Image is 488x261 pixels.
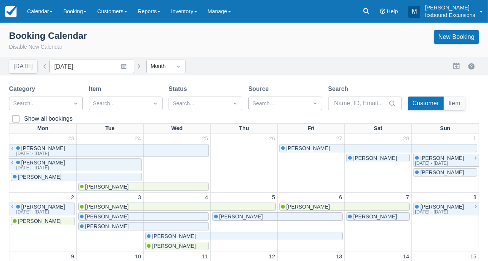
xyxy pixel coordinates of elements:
a: 15 [469,253,478,261]
a: [PERSON_NAME] [11,217,75,225]
span: Help [387,8,398,14]
a: [PERSON_NAME][DATE] - [DATE] [413,203,479,215]
label: Search [328,84,351,94]
a: Fri [306,124,316,134]
span: [PERSON_NAME] [21,145,65,151]
span: [PERSON_NAME] [152,243,196,249]
a: 5 [271,193,277,202]
button: Customer [408,97,444,110]
a: [PERSON_NAME] [145,232,343,240]
div: [DATE] - [DATE] [415,210,462,214]
span: [PERSON_NAME] [85,223,129,229]
a: 2 [70,193,76,202]
a: 9 [70,253,76,261]
div: [DATE] - [DATE] [16,210,64,214]
button: Item [444,97,465,110]
span: [PERSON_NAME] [420,169,464,175]
input: Date [49,60,134,73]
a: [PERSON_NAME][DATE] - [DATE] [9,158,142,171]
div: Booking Calendar [9,30,87,41]
span: [PERSON_NAME] [85,184,129,190]
a: [PERSON_NAME] [78,203,276,211]
span: Dropdown icon [152,100,159,107]
a: 1 [472,135,478,143]
a: [PERSON_NAME] [145,242,209,250]
p: Icebound Excursions [425,11,475,19]
a: Wed [170,124,184,134]
div: [DATE] - [DATE] [16,151,64,156]
a: 10 [134,253,143,261]
a: [PERSON_NAME] [279,144,477,152]
span: Dropdown icon [175,63,182,70]
label: Category [9,84,38,94]
a: 24 [134,135,143,143]
a: 6 [337,193,344,202]
span: [PERSON_NAME] [21,204,65,210]
a: 11 [201,253,210,261]
span: Dropdown icon [231,100,239,107]
a: [PERSON_NAME][DATE] - [DATE] [9,144,209,157]
a: Mon [36,124,50,134]
label: Item [89,84,104,94]
span: [PERSON_NAME] [152,233,196,239]
label: Source [248,84,272,94]
a: [PERSON_NAME] [212,212,343,221]
a: Sun [439,124,452,134]
span: [PERSON_NAME] [353,213,397,220]
a: 28 [401,135,410,143]
a: 13 [334,253,344,261]
label: Status [169,84,190,94]
a: 27 [334,135,344,143]
div: Show all bookings [24,115,73,123]
a: 4 [204,193,210,202]
img: checkfront-main-nav-mini-logo.png [5,6,17,17]
span: [PERSON_NAME] [420,204,464,210]
a: New Booking [434,30,479,44]
div: M [408,6,420,18]
span: [PERSON_NAME] [286,145,330,151]
a: 14 [401,253,410,261]
a: 23 [67,135,76,143]
span: Dropdown icon [72,100,79,107]
button: Disable New Calendar [9,43,62,51]
span: Dropdown icon [311,100,319,107]
a: [PERSON_NAME] [346,212,410,221]
a: [PERSON_NAME] [78,183,209,191]
button: [DATE] [9,60,37,73]
a: [PERSON_NAME] [413,168,477,177]
div: [DATE] - [DATE] [16,166,64,170]
a: [PERSON_NAME] [346,154,410,162]
input: Name, ID, Email... [334,97,387,110]
a: [PERSON_NAME] [78,222,209,230]
p: [PERSON_NAME] [425,4,475,11]
span: [PERSON_NAME] [420,155,464,161]
a: Tue [104,124,116,134]
a: [PERSON_NAME] [279,203,410,211]
span: [PERSON_NAME] [286,204,330,210]
span: [PERSON_NAME] [353,155,397,161]
span: [PERSON_NAME] [18,174,62,180]
span: [PERSON_NAME] [85,213,129,220]
span: [PERSON_NAME] [219,213,263,220]
a: [PERSON_NAME] [11,173,142,181]
a: 25 [201,135,210,143]
a: 12 [268,253,277,261]
a: Sat [372,124,384,134]
a: [PERSON_NAME][DATE] - [DATE] [413,154,479,167]
div: [DATE] - [DATE] [415,161,462,166]
a: 26 [268,135,277,143]
a: [PERSON_NAME][DATE] - [DATE] [9,203,75,215]
span: [PERSON_NAME] [18,218,62,224]
div: Month [151,62,168,71]
a: [PERSON_NAME] [78,212,209,221]
span: [PERSON_NAME] [85,204,129,210]
a: 3 [137,193,143,202]
span: [PERSON_NAME] [21,160,65,166]
a: Thu [237,124,250,134]
i: Help [380,9,385,14]
a: 8 [472,193,478,202]
a: 7 [404,193,410,202]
